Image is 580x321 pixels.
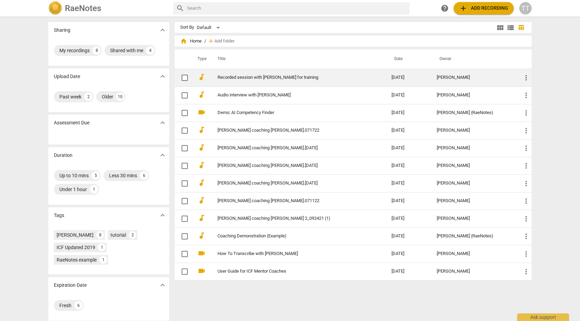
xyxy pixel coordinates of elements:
div: [PERSON_NAME] [437,181,511,186]
a: [PERSON_NAME] coaching [PERSON_NAME].071722 [217,128,367,133]
span: more_vert [522,162,530,170]
th: Type [192,49,209,69]
td: [DATE] [386,210,431,227]
span: Add folder [214,39,234,44]
td: [DATE] [386,139,431,157]
span: expand_more [158,151,167,159]
div: tutorial [110,232,126,238]
img: Logo [48,1,62,15]
span: more_vert [522,250,530,258]
a: [PERSON_NAME] coaching [PERSON_NAME].[DATE] [217,163,367,168]
div: RaeNotes example [57,256,97,263]
a: User Guide for ICF Mentor Coaches [217,269,367,274]
span: expand_more [158,211,167,219]
div: 8 [93,46,101,55]
div: Fresh [59,302,71,309]
span: add [459,4,467,12]
a: Audio interview with [PERSON_NAME] [217,93,367,98]
button: Tile view [495,22,505,33]
span: more_vert [522,144,530,152]
p: Assessment Due [54,119,89,126]
td: [DATE] [386,227,431,245]
p: Tags [54,212,64,219]
span: more_vert [522,232,530,240]
div: Past week [59,93,81,100]
td: [DATE] [386,263,431,280]
span: more_vert [522,74,530,82]
td: [DATE] [386,192,431,210]
h2: RaeNotes [65,3,101,13]
div: 6 [74,301,83,310]
div: 6 [140,171,148,180]
span: view_module [496,23,504,32]
span: / [204,39,206,44]
button: Show more [157,71,168,82]
div: Sort By [180,25,194,30]
div: [PERSON_NAME] [57,232,94,238]
span: table_chart [518,24,524,31]
span: help [441,4,449,12]
div: [PERSON_NAME] [437,93,511,98]
span: more_vert [522,197,530,205]
button: TT [519,2,532,15]
div: [PERSON_NAME] (RaeNotes) [437,234,511,239]
span: audiotrack [197,196,206,205]
span: search [176,4,184,12]
button: Show more [157,150,168,160]
span: audiotrack [197,161,206,169]
span: audiotrack [197,214,206,222]
div: Default [197,22,222,33]
span: videocam [197,249,206,257]
a: [PERSON_NAME] coaching [PERSON_NAME].[DATE] [217,145,367,151]
div: 1 [99,256,107,264]
span: audiotrack [197,126,206,134]
p: Upload Date [54,73,80,80]
div: 2 [84,93,93,101]
span: add [207,38,214,45]
button: Table view [516,22,526,33]
td: [DATE] [386,157,431,174]
a: Recorded session with [PERSON_NAME] for training [217,75,367,80]
div: 1 [90,185,98,193]
button: Upload [454,2,514,15]
div: 1 [98,244,106,251]
a: [PERSON_NAME] coaching [PERSON_NAME].071122 [217,198,367,204]
div: [PERSON_NAME] (RaeNotes) [437,110,511,115]
td: [DATE] [386,69,431,86]
span: audiotrack [197,179,206,187]
span: expand_more [158,72,167,81]
div: Shared with me [110,47,143,54]
div: [PERSON_NAME] [437,269,511,274]
p: Sharing [54,27,70,34]
span: audiotrack [197,91,206,99]
span: more_vert [522,91,530,100]
div: [PERSON_NAME] [437,163,511,168]
span: Home [180,38,202,45]
div: Ask support [517,313,569,321]
div: Older [102,93,113,100]
th: Owner [431,49,516,69]
button: Show more [157,117,168,128]
a: How To Transcribe with [PERSON_NAME] [217,251,367,256]
span: expand_more [158,119,167,127]
td: [DATE] [386,86,431,104]
td: [DATE] [386,122,431,139]
div: 10 [116,93,124,101]
div: Under 1 hour [59,186,87,193]
span: more_vert [522,126,530,135]
td: [DATE] [386,174,431,192]
span: home [180,38,187,45]
div: [PERSON_NAME] [437,251,511,256]
span: more_vert [522,267,530,276]
span: audiotrack [197,232,206,240]
a: [PERSON_NAME] coaching [PERSON_NAME] 2_092421 (1) [217,216,367,221]
div: [PERSON_NAME] [437,75,511,80]
th: Title [209,49,386,69]
span: videocam [197,108,206,116]
div: [PERSON_NAME] [437,128,511,133]
div: [PERSON_NAME] [437,216,511,221]
span: view_list [506,23,515,32]
div: 2 [129,231,136,239]
span: audiotrack [197,143,206,152]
